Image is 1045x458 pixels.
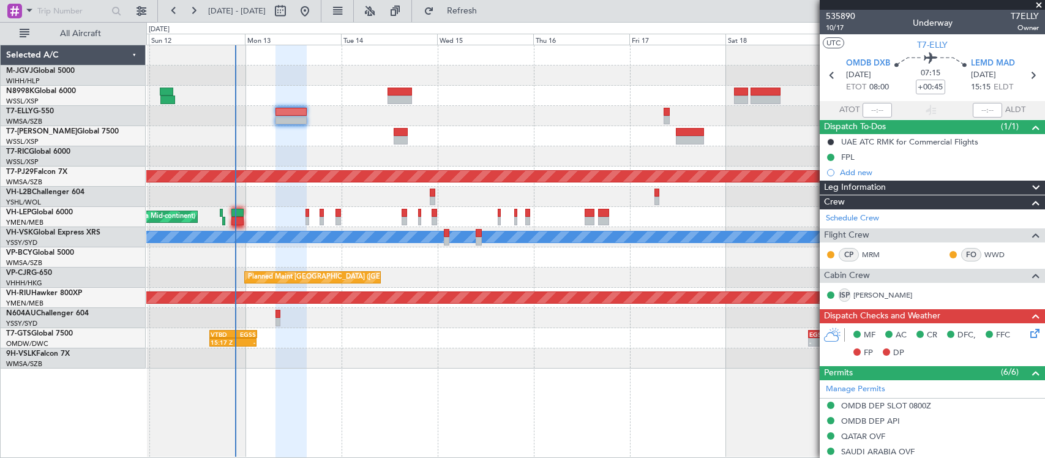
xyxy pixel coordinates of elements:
[245,34,341,45] div: Mon 13
[6,279,42,288] a: VHHH/HKG
[341,34,437,45] div: Tue 14
[841,152,855,162] div: FPL
[839,248,859,261] div: CP
[6,290,31,297] span: VH-RIU
[248,268,452,287] div: Planned Maint [GEOGRAPHIC_DATA] ([GEOGRAPHIC_DATA] Intl)
[839,104,860,116] span: ATOT
[6,330,31,337] span: T7-GTS
[6,108,33,115] span: T7-ELLY
[6,77,40,86] a: WIHH/HLP
[913,17,953,29] div: Underway
[846,69,871,81] span: [DATE]
[6,249,74,257] a: VP-BCYGlobal 5000
[957,329,976,342] span: DFC,
[6,168,34,176] span: T7-PJ29
[6,88,76,95] a: N8998KGlobal 6000
[893,347,904,359] span: DP
[6,359,42,369] a: WMSA/SZB
[846,58,890,70] span: OMDB DXB
[917,39,948,51] span: T7-ELLY
[211,339,233,346] div: 15:17 Z
[6,128,119,135] a: T7-[PERSON_NAME]Global 7500
[208,6,266,17] span: [DATE] - [DATE]
[6,319,37,328] a: YSSY/SYD
[6,198,41,207] a: YSHL/WOL
[984,249,1012,260] a: WWD
[6,67,33,75] span: M-JGVJ
[841,431,885,441] div: QATAR OVF
[841,400,931,411] div: OMDB DEP SLOT 0800Z
[826,383,885,396] a: Manage Permits
[629,34,725,45] div: Fri 17
[853,290,912,301] a: [PERSON_NAME]
[6,350,36,358] span: 9H-VSLK
[149,24,170,35] div: [DATE]
[824,181,886,195] span: Leg Information
[896,329,907,342] span: AC
[233,339,256,346] div: -
[6,189,32,196] span: VH-L2B
[32,29,129,38] span: All Aircraft
[6,88,34,95] span: N8998K
[869,81,889,94] span: 08:00
[6,310,36,317] span: N604AU
[418,1,492,21] button: Refresh
[809,339,831,346] div: -
[725,34,822,45] div: Sat 18
[6,168,67,176] a: T7-PJ29Falcon 7X
[6,269,52,277] a: VP-CJRG-650
[864,329,875,342] span: MF
[824,269,870,283] span: Cabin Crew
[1005,104,1025,116] span: ALDT
[864,347,873,359] span: FP
[6,128,77,135] span: T7-[PERSON_NAME]
[13,24,133,43] button: All Aircraft
[6,178,42,187] a: WMSA/SZB
[863,103,892,118] input: --:--
[921,67,940,80] span: 07:15
[6,258,42,268] a: WMSA/SZB
[6,290,82,297] a: VH-RIUHawker 800XP
[824,228,869,242] span: Flight Crew
[971,81,991,94] span: 15:15
[6,67,75,75] a: M-JGVJGlobal 5000
[961,248,981,261] div: FO
[533,34,629,45] div: Thu 16
[6,209,73,216] a: VH-LEPGlobal 6000
[824,195,845,209] span: Crew
[971,58,1015,70] span: LEMD MAD
[826,10,855,23] span: 535890
[233,331,256,338] div: EGSS
[37,2,108,20] input: Trip Number
[6,218,43,227] a: YMEN/MEB
[6,249,32,257] span: VP-BCY
[6,299,43,308] a: YMEN/MEB
[840,167,1039,178] div: Add new
[1011,23,1039,33] span: Owner
[971,69,996,81] span: [DATE]
[826,23,855,33] span: 10/17
[6,97,39,106] a: WSSL/XSP
[6,157,39,167] a: WSSL/XSP
[6,229,33,236] span: VH-VSK
[823,37,844,48] button: UTC
[826,212,879,225] a: Schedule Crew
[6,339,48,348] a: OMDW/DWC
[6,209,31,216] span: VH-LEP
[862,249,890,260] a: MRM
[1001,120,1019,133] span: (1/1)
[824,366,853,380] span: Permits
[841,137,978,147] div: UAE ATC RMK for Commercial Flights
[996,329,1010,342] span: FFC
[6,238,37,247] a: YSSY/SYD
[437,34,533,45] div: Wed 15
[994,81,1013,94] span: ELDT
[436,7,488,15] span: Refresh
[6,330,73,337] a: T7-GTSGlobal 7500
[6,189,84,196] a: VH-L2BChallenger 604
[211,331,233,338] div: VTBD
[824,309,940,323] span: Dispatch Checks and Weather
[6,269,31,277] span: VP-CJR
[846,81,866,94] span: ETOT
[6,117,42,126] a: WMSA/SZB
